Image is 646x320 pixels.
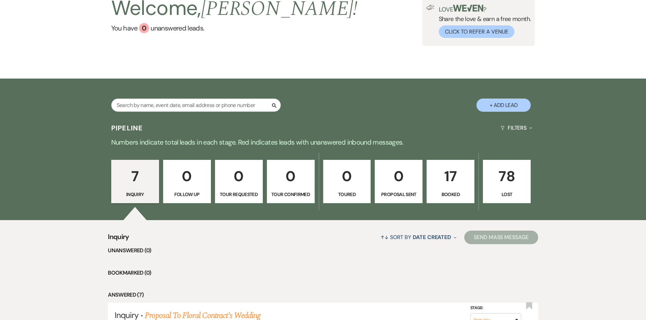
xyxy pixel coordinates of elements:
p: Love ? [439,5,531,13]
li: Bookmarked (0) [108,269,538,277]
p: 17 [431,165,470,188]
a: 17Booked [427,160,474,203]
p: Tour Requested [219,191,258,198]
p: Lost [487,191,526,198]
span: Date Created [413,234,451,241]
p: Proposal Sent [379,191,418,198]
label: Stage: [470,304,521,312]
p: Follow Up [168,191,207,198]
a: You have 0 unanswered leads. [111,23,358,33]
p: 0 [271,165,310,188]
p: Toured [328,191,367,198]
a: 0Proposal Sent [375,160,423,203]
p: 0 [219,165,258,188]
span: ↑↓ [380,234,389,241]
img: loud-speaker-illustration.svg [426,5,435,10]
p: 7 [116,165,155,188]
a: 0Tour Confirmed [267,160,315,203]
span: Inquiry [108,232,129,246]
p: Inquiry [116,191,155,198]
div: Share the love & earn a free month. [435,5,531,38]
li: Unanswered (0) [108,246,538,255]
p: 78 [487,165,526,188]
img: weven-logo-green.svg [453,5,483,12]
button: Sort By Date Created [378,228,459,246]
p: Numbers indicate total leads in each stage. Red indicates leads with unanswered inbound messages. [79,137,567,148]
p: 0 [328,165,367,188]
input: Search by name, event date, email address or phone number [111,99,281,112]
p: 0 [168,165,207,188]
a: 0Follow Up [163,160,211,203]
a: 7Inquiry [111,160,159,203]
button: + Add Lead [476,99,531,112]
button: Filters [498,119,535,137]
h3: Pipeline [111,123,143,133]
a: 0Toured [323,160,371,203]
button: Send Mass Message [464,231,538,244]
div: 0 [139,23,149,33]
p: Tour Confirmed [271,191,310,198]
p: Booked [431,191,470,198]
button: Click to Refer a Venue [439,25,514,38]
li: Answered (7) [108,291,538,299]
a: 0Tour Requested [215,160,263,203]
p: 0 [379,165,418,188]
a: 78Lost [483,160,531,203]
